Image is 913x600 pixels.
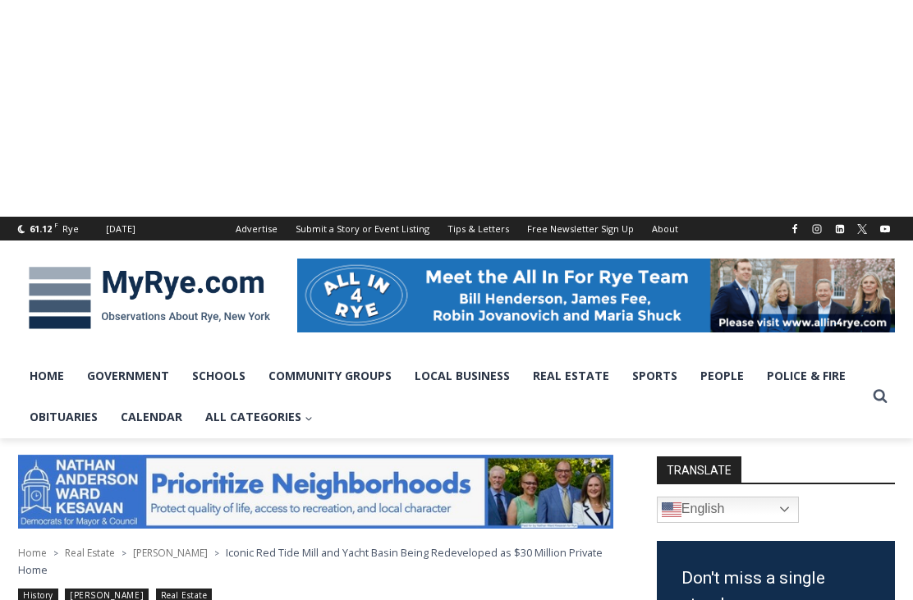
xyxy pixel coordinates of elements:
a: Local Business [403,355,521,396]
span: F [54,220,58,229]
a: About [643,217,687,240]
a: X [852,219,872,239]
button: View Search Form [865,382,895,411]
a: [PERSON_NAME] [133,546,208,560]
div: Rye [62,222,79,236]
img: en [662,500,681,520]
a: YouTube [875,219,895,239]
a: Home [18,546,47,560]
span: Iconic Red Tide Mill and Yacht Basin Being Redeveloped as $30 Million Private Home [18,545,603,576]
a: People [689,355,755,396]
nav: Breadcrumbs [18,544,613,578]
div: [DATE] [106,222,135,236]
a: Calendar [109,396,194,437]
span: > [214,547,219,559]
nav: Primary Navigation [18,355,865,438]
span: > [53,547,58,559]
a: Linkedin [830,219,850,239]
a: Facebook [785,219,805,239]
a: Community Groups [257,355,403,396]
a: Advertise [227,217,287,240]
a: Real Estate [65,546,115,560]
a: Home [18,355,76,396]
a: Free Newsletter Sign Up [518,217,643,240]
nav: Secondary Navigation [227,217,687,240]
a: Police & Fire [755,355,857,396]
a: Obituaries [18,396,109,437]
span: All Categories [205,408,313,426]
a: Tips & Letters [438,217,518,240]
img: All in for Rye [297,259,895,332]
a: Real Estate [521,355,621,396]
a: Government [76,355,181,396]
a: English [657,497,799,523]
span: 61.12 [30,222,52,235]
a: Schools [181,355,257,396]
span: > [122,547,126,559]
a: All Categories [194,396,324,437]
a: Sports [621,355,689,396]
strong: TRANSLATE [657,456,741,483]
a: Instagram [807,219,827,239]
img: MyRye.com [18,255,281,341]
a: Submit a Story or Event Listing [287,217,438,240]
